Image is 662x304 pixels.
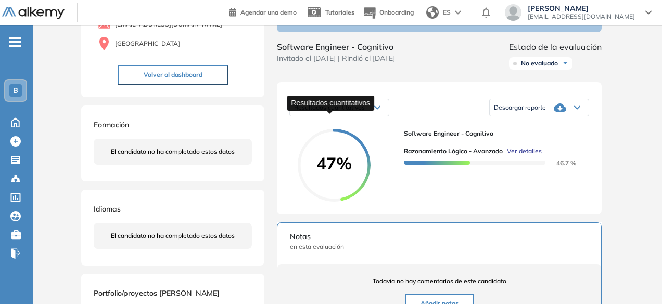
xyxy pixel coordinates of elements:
[111,231,235,241] span: El candidato no ha completado estos datos
[507,147,542,156] span: Ver detalles
[13,86,18,95] span: B
[426,6,439,19] img: world
[404,129,581,138] span: Software Engineer - Cognitivo
[94,204,121,214] span: Idiomas
[544,159,576,167] span: 46.7 %
[379,8,414,16] span: Onboarding
[118,65,228,85] button: Volver al dashboard
[290,242,589,252] span: en esta evaluación
[363,2,414,24] button: Onboarding
[2,7,65,20] img: Logo
[229,5,297,18] a: Agendar una demo
[528,4,635,12] span: [PERSON_NAME]
[9,41,21,43] i: -
[111,147,235,156] span: El candidato no ha completado estos datos
[562,60,568,67] img: Ícono de flecha
[521,59,558,68] span: No evaluado
[494,103,546,112] span: Descargar reporte
[277,41,395,53] span: Software Engineer - Cognitivo
[610,254,662,304] div: Widget de chat
[115,39,180,48] span: [GEOGRAPHIC_DATA]
[443,8,451,17] span: ES
[528,12,635,21] span: [EMAIL_ADDRESS][DOMAIN_NAME]
[94,120,129,129] span: Formación
[287,96,374,111] div: Resultados cuantitativos
[455,10,461,15] img: arrow
[290,231,589,242] span: Notas
[325,8,354,16] span: Tutoriales
[610,254,662,304] iframe: Chat Widget
[503,147,542,156] button: Ver detalles
[277,53,395,64] span: Invitado el [DATE] | Rindió el [DATE]
[240,8,297,16] span: Agendar una demo
[290,276,589,286] span: Todavía no hay comentarios de este candidato
[404,147,503,156] span: Razonamiento Lógico - Avanzado
[298,155,371,171] span: 47%
[94,288,220,298] span: Portfolio/proyectos [PERSON_NAME]
[509,41,602,53] span: Estado de la evaluación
